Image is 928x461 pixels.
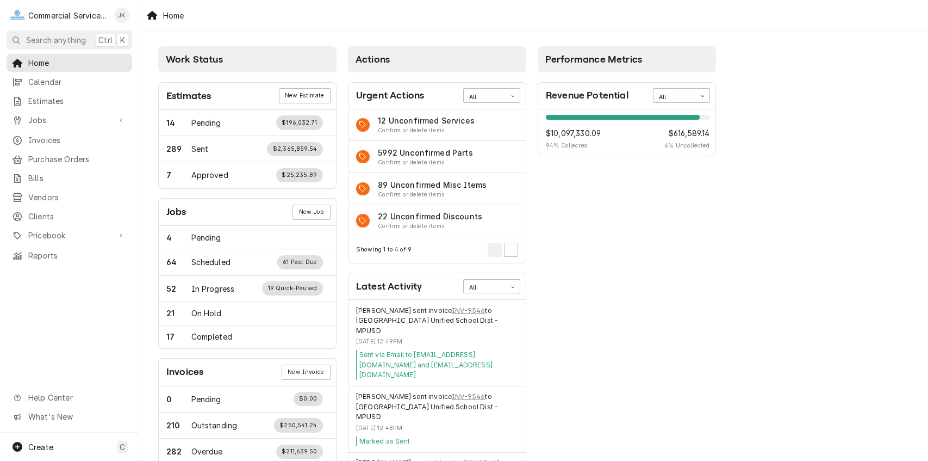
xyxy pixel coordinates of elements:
[166,365,203,379] div: Card Title
[28,211,127,222] span: Clients
[159,276,336,302] a: Work Status
[292,205,330,220] div: Card Link Button
[378,211,482,222] div: Action Item Title
[159,386,336,413] div: Work Status
[452,392,485,402] a: INV-9546
[452,306,485,316] a: INV-9546
[159,249,336,275] div: Work Status
[348,205,526,237] a: Action Item
[463,88,520,102] div: Card Data Filter Control
[538,82,716,157] div: Card: Revenue Potential
[378,158,473,167] div: Action Item Suggestion
[166,394,191,405] div: Work Status Count
[28,114,110,126] span: Jobs
[191,117,221,128] div: Work Status Title
[356,306,518,336] div: Event String
[348,82,526,263] div: Card: Urgent Actions
[28,250,127,261] span: Reports
[378,147,473,158] div: Action Item Title
[159,226,336,249] a: Work Status
[166,169,191,181] div: Work Status Count
[159,110,336,136] a: Work Status
[356,54,390,65] span: Actions
[294,392,323,406] div: Work Status Supplemental Data
[279,88,331,103] a: New Estimate
[659,93,690,102] div: All
[546,142,601,150] span: 94 % Collected
[356,392,518,422] div: Event String
[28,192,127,203] span: Vendors
[159,413,336,439] div: Work Status
[191,283,235,294] div: Work Status Title
[348,237,526,263] div: Card Footer: Pagination
[26,34,86,46] span: Search anything
[664,127,709,150] div: Revenue Potential Collected
[159,110,336,188] div: Card Data
[166,283,191,294] div: Work Status Count
[7,150,132,168] a: Purchase Orders
[159,359,336,386] div: Card Header
[28,95,127,107] span: Estimates
[98,34,113,46] span: Ctrl
[28,76,127,88] span: Calendar
[356,337,518,346] div: Event Timestamp
[166,205,186,219] div: Card Title
[538,109,715,156] div: Revenue Potential
[7,247,132,265] a: Reports
[159,162,336,188] div: Work Status
[7,73,132,91] a: Calendar
[469,284,501,292] div: All
[28,153,127,165] span: Purchase Orders
[166,308,191,319] div: Work Status Count
[28,57,127,69] span: Home
[378,190,487,199] div: Action Item Suggestion
[159,199,336,226] div: Card Header
[267,142,322,156] div: Work Status Supplemental Data
[158,198,337,349] div: Card: Jobs
[348,46,526,72] div: Card Column Header
[159,226,336,348] div: Card Data
[538,109,715,156] div: Card Data
[348,173,526,205] a: Action Item
[546,88,628,103] div: Card Title
[191,394,221,405] div: Work Status Title
[348,141,526,173] div: Action Item
[277,255,323,269] div: Work Status Supplemental Data
[546,127,601,139] span: $10,097,330.09
[469,93,501,102] div: All
[166,256,191,268] div: Work Status Count
[191,331,232,342] div: Work Status Title
[348,273,526,300] div: Card Header
[292,205,330,220] a: New Job
[279,88,331,103] div: Card Link Button
[166,331,191,342] div: Work Status Count
[158,82,337,189] div: Card: Estimates
[262,281,322,296] div: Work Status Supplemental Data
[356,437,518,446] div: Event Message
[486,243,519,257] div: Pagination Controls
[159,136,336,162] a: Work Status
[7,207,132,225] a: Clients
[276,445,323,459] div: Work Status Supplemental Data
[356,245,412,254] div: Current Page Details
[28,134,127,146] span: Invoices
[120,441,125,453] span: C
[158,46,337,72] div: Card Column Header
[7,408,132,426] a: Go to What's New
[546,115,710,150] div: Revenue Potential Details
[7,226,132,244] a: Go to Pricebook
[488,243,502,257] button: Go to Previous Page
[463,279,520,293] div: Card Data Filter Control
[538,72,716,187] div: Card Column Content
[356,424,518,433] div: Event Timestamp
[356,88,424,103] div: Card Title
[664,142,709,150] span: 6 % Uncollected
[378,179,487,190] div: Action Item Title
[664,127,709,139] span: $616,589.14
[378,115,475,126] div: Action Item Title
[28,230,110,241] span: Pricebook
